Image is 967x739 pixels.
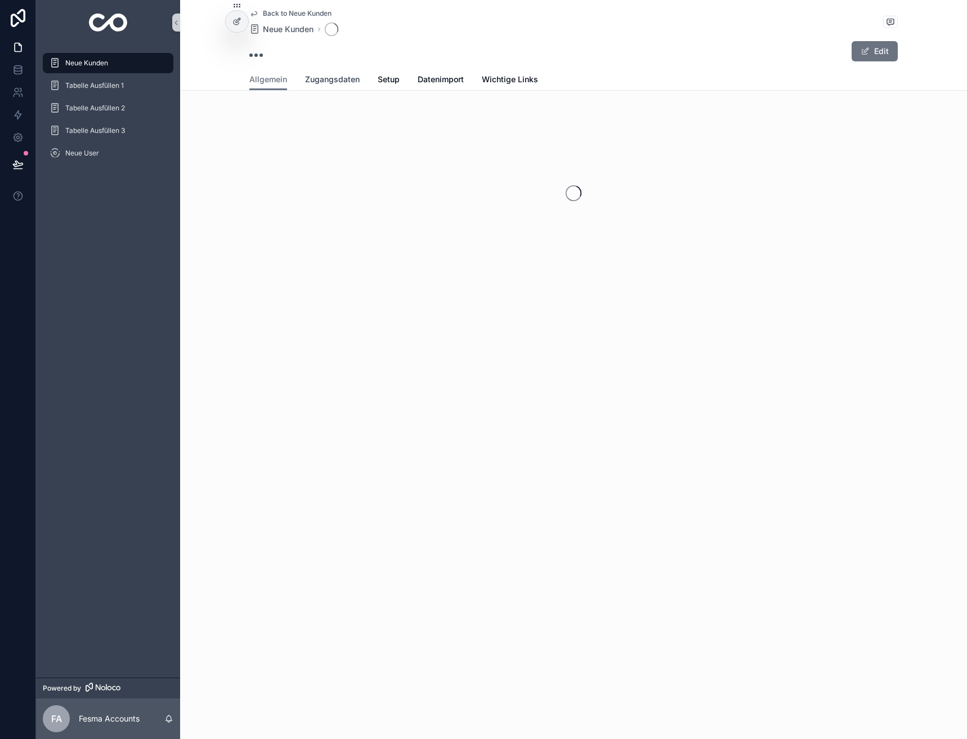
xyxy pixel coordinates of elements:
a: Powered by [36,678,180,698]
span: Neue Kunden [263,24,314,35]
span: Zugangsdaten [305,74,360,85]
span: Tabelle Ausfüllen 3 [65,126,125,135]
button: Edit [852,41,898,61]
span: Neue Kunden [65,59,108,68]
span: Powered by [43,684,81,693]
a: Neue Kunden [43,53,173,73]
span: Neue User [65,149,99,158]
a: Tabelle Ausfüllen 3 [43,121,173,141]
a: Zugangsdaten [305,69,360,92]
div: scrollable content [36,45,180,178]
a: Neue Kunden [249,24,314,35]
span: Setup [378,74,400,85]
a: Setup [378,69,400,92]
a: Allgemein [249,69,287,91]
a: Datenimport [418,69,464,92]
p: Fesma Accounts [79,713,140,724]
a: Back to Neue Kunden [249,9,332,18]
span: Tabelle Ausfüllen 1 [65,81,124,90]
a: Tabelle Ausfüllen 1 [43,75,173,96]
a: Tabelle Ausfüllen 2 [43,98,173,118]
a: Wichtige Links [482,69,538,92]
span: Tabelle Ausfüllen 2 [65,104,125,113]
img: App logo [89,14,128,32]
span: Datenimport [418,74,464,85]
span: Wichtige Links [482,74,538,85]
span: Back to Neue Kunden [263,9,332,18]
a: Neue User [43,143,173,163]
span: FA [51,712,62,725]
span: Allgemein [249,74,287,85]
